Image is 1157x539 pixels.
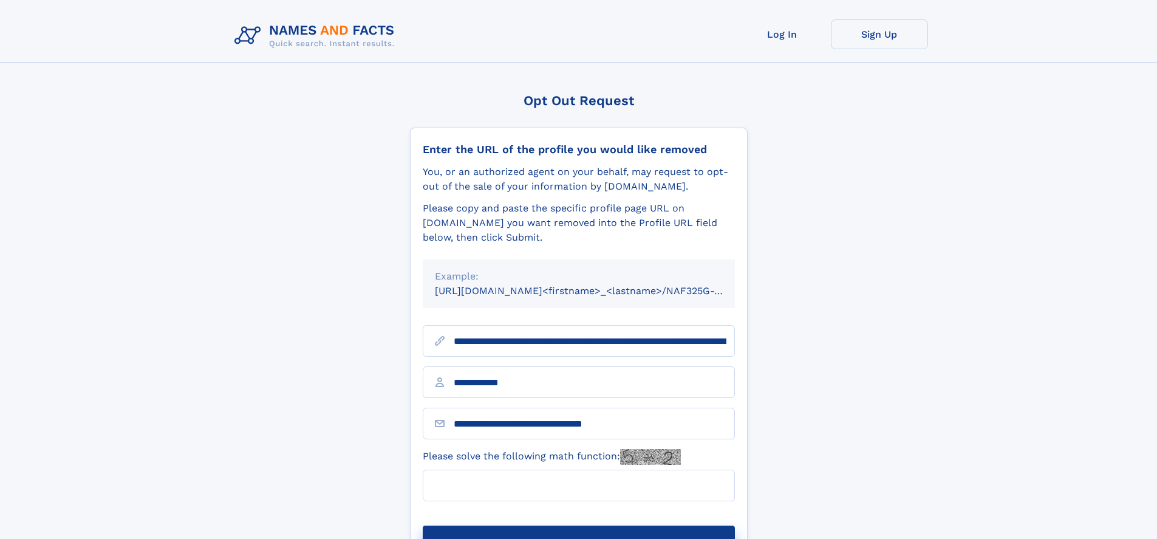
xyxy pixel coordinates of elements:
[423,449,681,465] label: Please solve the following math function:
[435,285,758,297] small: [URL][DOMAIN_NAME]<firstname>_<lastname>/NAF325G-xxxxxxxx
[423,201,735,245] div: Please copy and paste the specific profile page URL on [DOMAIN_NAME] you want removed into the Pr...
[423,165,735,194] div: You, or an authorized agent on your behalf, may request to opt-out of the sale of your informatio...
[230,19,404,52] img: Logo Names and Facts
[410,93,748,108] div: Opt Out Request
[435,269,723,284] div: Example:
[734,19,831,49] a: Log In
[831,19,928,49] a: Sign Up
[423,143,735,156] div: Enter the URL of the profile you would like removed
